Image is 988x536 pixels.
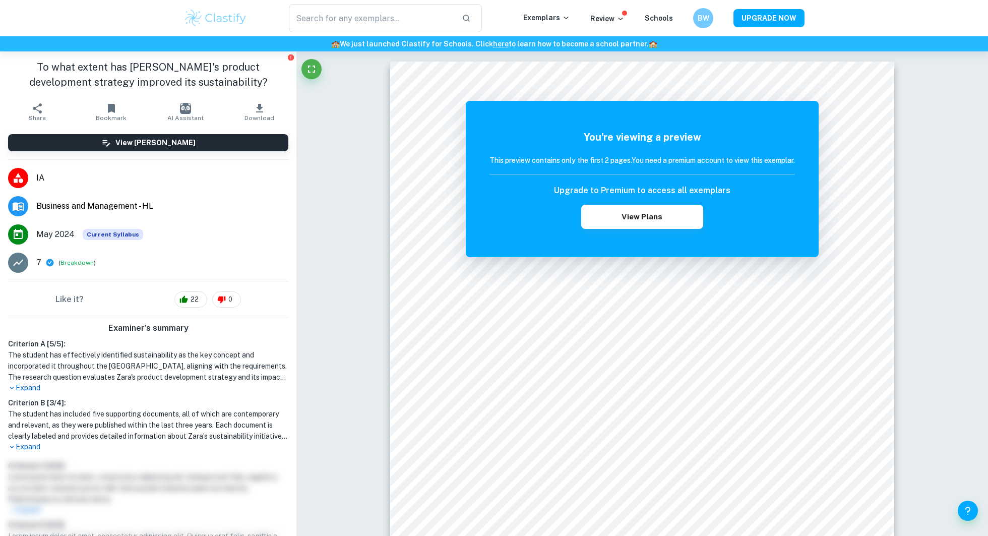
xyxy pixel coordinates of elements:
span: Current Syllabus [83,229,143,240]
h5: You're viewing a preview [489,130,795,145]
h1: The student has effectively identified sustainability as the key concept and incorporated it thro... [8,349,288,383]
button: Download [222,98,296,126]
span: 🏫 [649,40,657,48]
button: AI Assistant [148,98,222,126]
h6: View [PERSON_NAME] [115,137,196,148]
img: Clastify logo [183,8,248,28]
span: Business and Management - HL [36,200,288,212]
span: Share [29,114,46,122]
button: View Plans [581,205,703,229]
h1: The student has included five supporting documents, all of which are contemporary and relevant, a... [8,408,288,442]
span: 0 [223,294,238,305]
button: Help and Feedback [958,501,978,521]
h6: This preview contains only the first 2 pages. You need a premium account to view this exemplar. [489,155,795,166]
h6: BW [698,13,709,24]
h6: Like it? [55,293,84,306]
a: here [493,40,509,48]
span: IA [36,172,288,184]
button: Report issue [287,53,294,61]
button: Breakdown [60,258,94,267]
p: Exemplars [523,12,570,23]
h6: Criterion B [ 3 / 4 ]: [8,397,288,408]
p: Expand [8,442,288,452]
span: Download [244,114,274,122]
button: BW [693,8,713,28]
span: Bookmark [96,114,127,122]
h6: Examiner's summary [4,322,292,334]
button: Fullscreen [301,59,322,79]
a: Schools [645,14,673,22]
span: ( ) [58,258,96,268]
p: 7 [36,257,41,269]
h6: We just launched Clastify for Schools. Click to learn how to become a school partner. [2,38,986,49]
input: Search for any exemplars... [289,4,454,32]
button: UPGRADE NOW [733,9,805,27]
h6: Criterion A [ 5 / 5 ]: [8,338,288,349]
h6: Upgrade to Premium to access all exemplars [554,185,730,197]
span: 22 [185,294,204,305]
button: View [PERSON_NAME] [8,134,288,151]
span: AI Assistant [167,114,204,122]
p: Review [590,13,625,24]
img: AI Assistant [180,103,191,114]
div: This exemplar is based on the current syllabus. Feel free to refer to it for inspiration/ideas wh... [83,229,143,240]
h1: To what extent has [PERSON_NAME]'s product development strategy improved its sustainability? [8,59,288,90]
p: Expand [8,383,288,393]
span: 🏫 [331,40,340,48]
button: Bookmark [74,98,148,126]
span: May 2024 [36,228,75,241]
